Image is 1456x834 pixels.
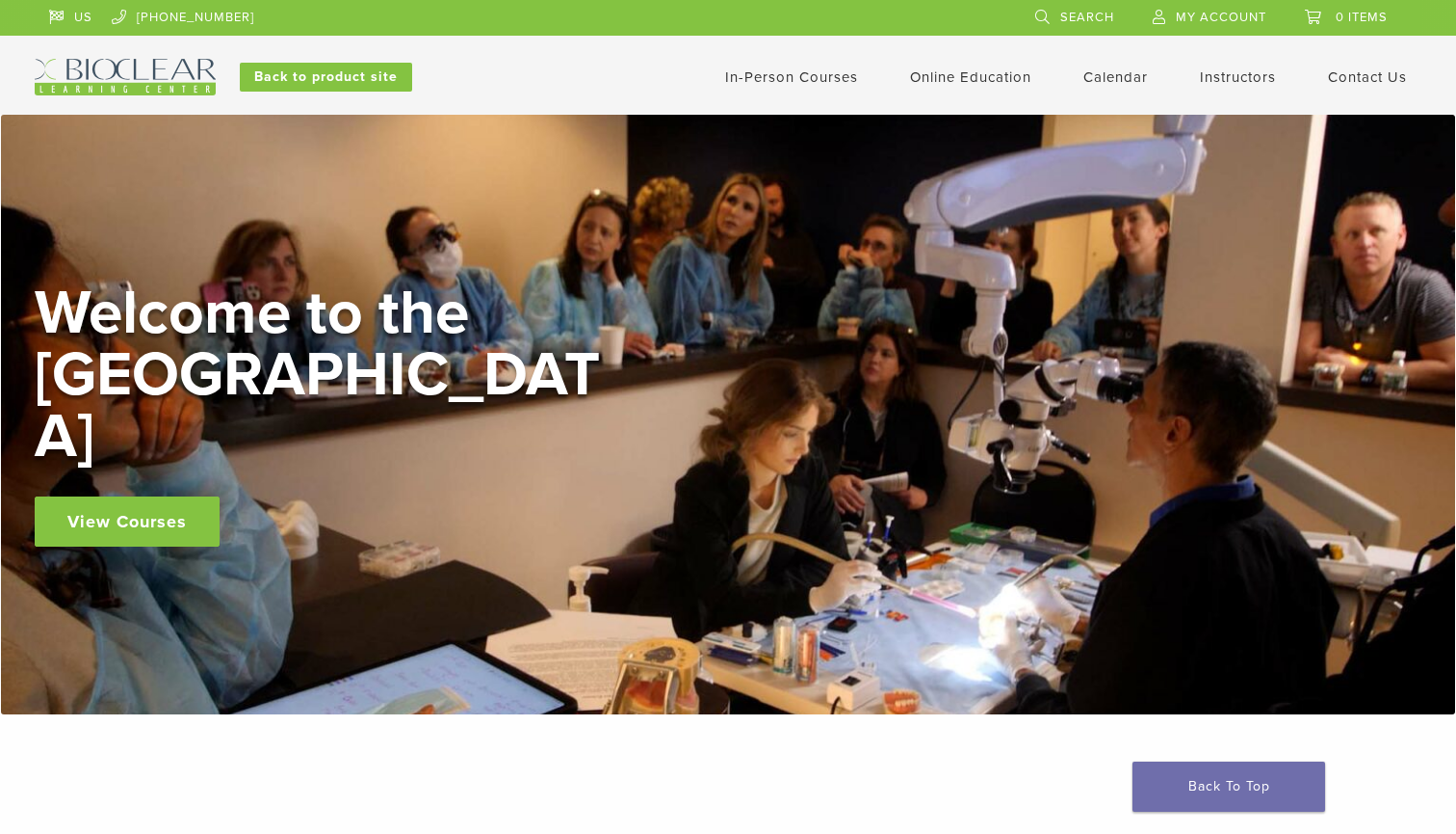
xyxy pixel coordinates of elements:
a: Calendar [1083,68,1148,86]
span: My Account [1176,10,1266,25]
a: Contact Us [1328,68,1407,86]
a: Online Education [910,68,1031,86]
span: 0 items [1336,10,1388,25]
a: Back To Top [1132,762,1325,812]
span: Search [1060,10,1114,25]
a: View Courses [35,497,220,547]
a: Instructors [1200,68,1276,86]
a: In-Person Courses [725,68,858,86]
img: Bioclear [35,59,216,95]
a: Back to product site [240,63,412,92]
h2: Welcome to the [GEOGRAPHIC_DATA] [35,282,612,468]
